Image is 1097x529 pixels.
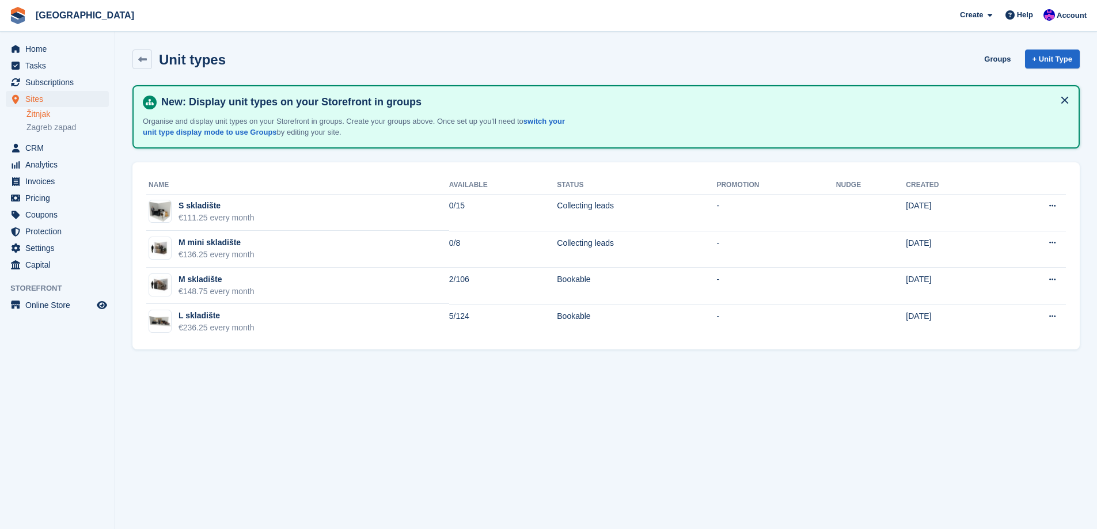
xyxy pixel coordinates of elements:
th: Promotion [716,176,836,195]
th: Available [449,176,557,195]
td: - [716,268,836,305]
td: [DATE] [906,304,998,340]
a: menu [6,297,109,313]
th: Nudge [836,176,906,195]
h4: New: Display unit types on your Storefront in groups [157,96,1069,109]
td: - [716,304,836,340]
p: Organise and display unit types on your Storefront in groups. Create your groups above. Once set ... [143,116,575,138]
td: - [716,231,836,268]
div: M skladište [179,273,255,286]
td: Bookable [557,268,716,305]
span: Invoices [25,173,94,189]
a: + Unit Type [1025,50,1080,68]
img: 32-sqft-unit.jpg [149,240,171,257]
td: [DATE] [906,194,998,231]
span: Capital [25,257,94,273]
img: 60-sqft-unit.jpg [149,276,171,293]
div: €236.25 every month [179,322,255,334]
a: menu [6,58,109,74]
td: 5/124 [449,304,557,340]
span: Create [960,9,983,21]
th: Name [146,176,449,195]
a: menu [6,207,109,223]
span: Sites [25,91,94,107]
span: Help [1017,9,1033,21]
td: - [716,194,836,231]
span: CRM [25,140,94,156]
span: Coupons [25,207,94,223]
a: menu [6,91,109,107]
td: Bookable [557,304,716,340]
div: S skladište [179,200,255,212]
a: Žitnjak [26,109,109,120]
td: [DATE] [906,268,998,305]
a: menu [6,240,109,256]
td: 2/106 [449,268,557,305]
a: menu [6,157,109,173]
span: Pricing [25,190,94,206]
a: menu [6,257,109,273]
a: menu [6,74,109,90]
a: menu [6,41,109,57]
a: Zagreb zapad [26,122,109,133]
th: Status [557,176,716,195]
div: L skladište [179,310,255,322]
a: [GEOGRAPHIC_DATA] [31,6,139,25]
img: Ivan Gačić [1043,9,1055,21]
h2: Unit types [159,52,226,67]
div: €148.75 every month [179,286,255,298]
img: container-lg-1024x492.png [149,316,171,326]
a: menu [6,140,109,156]
td: 0/8 [449,231,557,268]
a: menu [6,173,109,189]
td: 0/15 [449,194,557,231]
a: menu [6,223,109,239]
span: Analytics [25,157,94,173]
div: €111.25 every month [179,212,255,224]
span: Account [1057,10,1087,21]
a: menu [6,190,109,206]
span: Subscriptions [25,74,94,90]
img: stora-icon-8386f47178a22dfd0bd8f6a31ec36ba5ce8667c1dd55bd0f319d3a0aa187defe.svg [9,7,26,24]
img: container-sm.png [149,201,171,222]
span: Online Store [25,297,94,313]
a: Preview store [95,298,109,312]
span: Settings [25,240,94,256]
span: Tasks [25,58,94,74]
td: [DATE] [906,231,998,268]
td: Collecting leads [557,231,716,268]
div: M mini skladište [179,237,255,249]
div: €136.25 every month [179,249,255,261]
td: Collecting leads [557,194,716,231]
span: Protection [25,223,94,239]
span: Storefront [10,283,115,294]
span: Home [25,41,94,57]
th: Created [906,176,998,195]
a: Groups [980,50,1015,68]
